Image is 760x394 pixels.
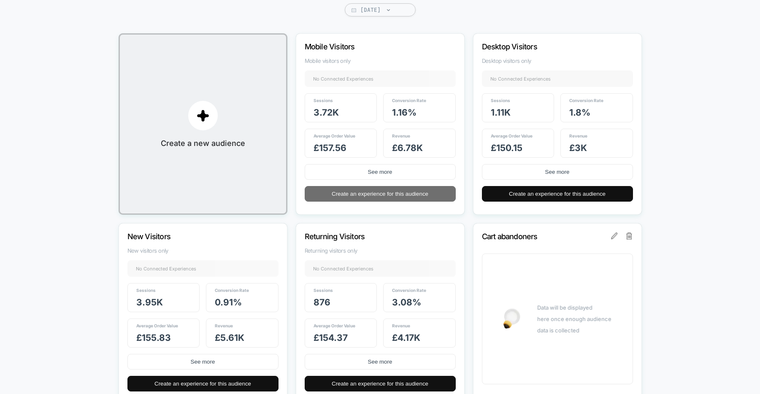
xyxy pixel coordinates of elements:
span: Conversion Rate [392,288,426,293]
span: £ 155.83 [136,332,171,343]
span: Conversion Rate [569,98,603,103]
button: See more [482,164,633,180]
span: 876 [314,297,330,308]
p: New Visitors [127,232,256,241]
span: Revenue [569,133,587,138]
span: £ 157.56 [314,143,346,153]
img: delete [626,232,632,239]
span: New visitors only [127,247,279,254]
button: Create an experience for this audience [482,186,633,202]
span: 1.16 % [392,107,417,118]
span: Conversion Rate [215,288,249,293]
p: Returning Visitors [305,232,433,241]
span: £ 154.37 [314,332,348,343]
span: Desktop visitors only [482,57,633,64]
img: end [387,9,390,11]
span: Create a new audience [161,139,245,148]
span: Sessions [136,288,156,293]
span: 1.8 % [569,107,590,118]
span: £ 6.78k [392,143,423,153]
button: See more [305,354,456,370]
button: See more [127,354,279,370]
span: Sessions [314,98,333,103]
span: 3.95k [136,297,163,308]
span: Revenue [215,323,233,328]
span: 0.91 % [215,297,242,308]
span: 3.08 % [392,297,421,308]
span: 1.11k [491,107,511,118]
span: Sessions [491,98,510,103]
span: £ 150.15 [491,143,522,153]
span: [DATE] [345,3,416,16]
span: Average Order Value [314,323,355,328]
img: edit [611,232,618,239]
span: Revenue [392,323,410,328]
div: Data will be displayed here once enough audience data is collected [537,302,611,336]
button: Create an experience for this audience [305,186,456,202]
button: plusCreate a new audience [119,33,287,215]
button: See more [305,164,456,180]
span: Average Order Value [491,133,533,138]
img: bulb [503,308,520,329]
p: Mobile Visitors [305,42,433,51]
img: calendar [352,8,356,12]
span: Sessions [314,288,333,293]
p: Cart abandoners [482,232,610,241]
button: Create an experience for this audience [305,376,456,391]
button: Create an experience for this audience [127,376,279,391]
span: Average Order Value [314,133,355,138]
p: Desktop Visitors [482,42,610,51]
span: 3.72k [314,107,339,118]
span: Mobile visitors only [305,57,456,64]
span: Conversion Rate [392,98,426,103]
span: £ 4.17k [392,332,420,343]
span: Average Order Value [136,323,178,328]
span: £ 5.61k [215,332,244,343]
img: plus [197,109,209,122]
span: Returning visitors only [305,247,456,254]
span: £ 3k [569,143,587,153]
span: Revenue [392,133,410,138]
